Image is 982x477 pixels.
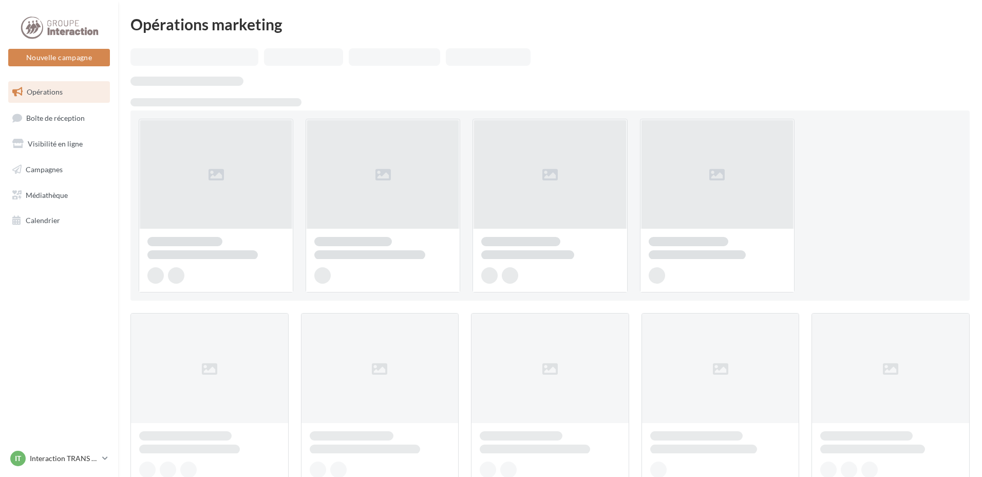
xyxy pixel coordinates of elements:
[26,190,68,199] span: Médiathèque
[6,210,112,231] a: Calendrier
[6,81,112,103] a: Opérations
[15,453,21,464] span: IT
[6,159,112,180] a: Campagnes
[130,16,970,32] div: Opérations marketing
[6,185,112,206] a: Médiathèque
[26,216,60,225] span: Calendrier
[30,453,98,464] p: Interaction TRANS EN [GEOGRAPHIC_DATA]
[26,113,85,122] span: Boîte de réception
[6,133,112,155] a: Visibilité en ligne
[28,139,83,148] span: Visibilité en ligne
[26,165,63,174] span: Campagnes
[27,87,63,96] span: Opérations
[8,449,110,468] a: IT Interaction TRANS EN [GEOGRAPHIC_DATA]
[8,49,110,66] button: Nouvelle campagne
[6,107,112,129] a: Boîte de réception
